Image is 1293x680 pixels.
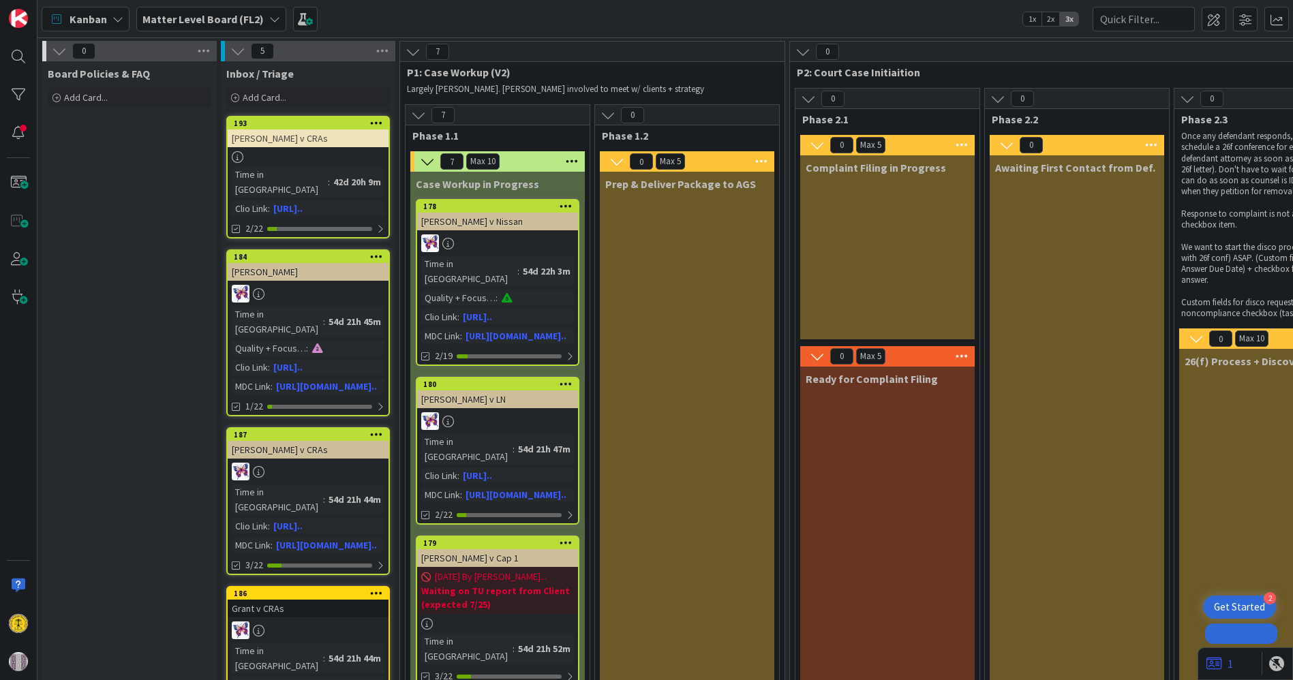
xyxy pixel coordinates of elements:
[992,112,1152,126] span: Phase 2.2
[421,487,460,502] div: MDC Link
[621,107,644,123] span: 0
[1060,12,1078,26] span: 3x
[328,174,330,189] span: :
[271,538,273,553] span: :
[323,492,325,507] span: :
[423,380,578,389] div: 180
[417,549,578,567] div: [PERSON_NAME] v Cap 1
[860,353,881,360] div: Max 5
[426,44,449,60] span: 7
[228,251,389,281] div: 184[PERSON_NAME]
[232,484,323,514] div: Time in [GEOGRAPHIC_DATA]
[602,129,762,142] span: Phase 1.2
[226,427,390,575] a: 187[PERSON_NAME] v CRAsDBTime in [GEOGRAPHIC_DATA]:54d 21h 44mClio Link:[URL]..MDC Link:[URL][DOM...
[228,429,389,459] div: 187[PERSON_NAME] v CRAs
[232,307,323,337] div: Time in [GEOGRAPHIC_DATA]
[276,539,377,551] a: [URL][DOMAIN_NAME]..
[417,378,578,408] div: 180[PERSON_NAME] v LN
[234,430,389,439] div: 187
[232,643,323,673] div: Time in [GEOGRAPHIC_DATA]
[802,112,962,126] span: Phase 2.1
[325,492,384,507] div: 54d 21h 44m
[513,442,515,457] span: :
[1203,596,1276,619] div: Open Get Started checklist, remaining modules: 2
[435,570,547,584] span: [DATE] By [PERSON_NAME]...
[421,234,439,252] img: DB
[268,360,270,375] span: :
[245,221,263,236] span: 2/22
[48,67,150,80] span: Board Policies & FAQ
[412,129,573,142] span: Phase 1.1
[463,311,492,323] a: [URL]..
[228,587,389,617] div: 186Grant v CRAs
[1206,655,1233,672] a: 1
[816,44,839,60] span: 0
[228,285,389,303] div: DB
[423,202,578,211] div: 178
[515,442,574,457] div: 54d 21h 47m
[226,249,390,416] a: 184[PERSON_NAME]DBTime in [GEOGRAPHIC_DATA]:54d 21h 45mQuality + Focus Level:Clio Link:[URL]..MDC...
[421,256,517,286] div: Time in [GEOGRAPHIC_DATA]
[421,468,457,483] div: Clio Link
[64,91,108,104] span: Add Card...
[232,341,306,356] div: Quality + Focus Level
[226,67,294,80] span: Inbox / Triage
[232,379,271,394] div: MDC Link
[1239,335,1264,342] div: Max 10
[228,600,389,617] div: Grant v CRAs
[228,117,389,147] div: 193[PERSON_NAME] v CRAs
[417,537,578,567] div: 179[PERSON_NAME] v Cap 1
[228,263,389,281] div: [PERSON_NAME]
[440,153,463,170] span: 7
[70,11,107,27] span: Kanban
[460,487,462,502] span: :
[1214,600,1265,614] div: Get Started
[417,213,578,230] div: [PERSON_NAME] v Nissan
[860,142,881,149] div: Max 5
[660,158,681,165] div: Max 5
[9,652,28,671] img: avatar
[417,200,578,213] div: 178
[234,119,389,128] div: 193
[142,12,264,26] b: Matter Level Board (FL2)
[251,43,274,59] span: 5
[1093,7,1195,31] input: Quick Filter...
[1023,12,1041,26] span: 1x
[421,634,513,664] div: Time in [GEOGRAPHIC_DATA]
[830,137,853,153] span: 0
[460,328,462,343] span: :
[421,584,574,611] b: Waiting on TU report from Client (expected 7/25)
[830,348,853,365] span: 0
[1200,91,1223,107] span: 0
[605,177,756,191] span: Prep & Deliver Package to AGS
[421,434,513,464] div: Time in [GEOGRAPHIC_DATA]
[416,177,539,191] span: Case Workup in Progress
[245,399,263,414] span: 1/22
[519,264,574,279] div: 54d 22h 3m
[234,252,389,262] div: 184
[273,202,303,215] a: [URL]..
[435,508,453,522] span: 2/22
[228,587,389,600] div: 186
[806,372,938,386] span: Ready for Complaint Filing
[9,9,28,28] img: Visit kanbanzone.com
[417,537,578,549] div: 179
[466,489,566,501] a: [URL][DOMAIN_NAME]..
[463,469,492,482] a: [URL]..
[228,129,389,147] div: [PERSON_NAME] v CRAs
[421,290,496,305] div: Quality + Focus Level
[273,361,303,373] a: [URL]..
[228,621,389,639] div: DB
[417,378,578,390] div: 180
[276,380,377,392] a: [URL][DOMAIN_NAME]..
[417,234,578,252] div: DB
[806,161,946,174] span: Complaint Filing in Progress
[517,264,519,279] span: :
[325,651,384,666] div: 54d 21h 44m
[421,412,439,430] img: DB
[496,290,498,305] span: :
[417,412,578,430] div: DB
[515,641,574,656] div: 54d 21h 52m
[323,651,325,666] span: :
[268,201,270,216] span: :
